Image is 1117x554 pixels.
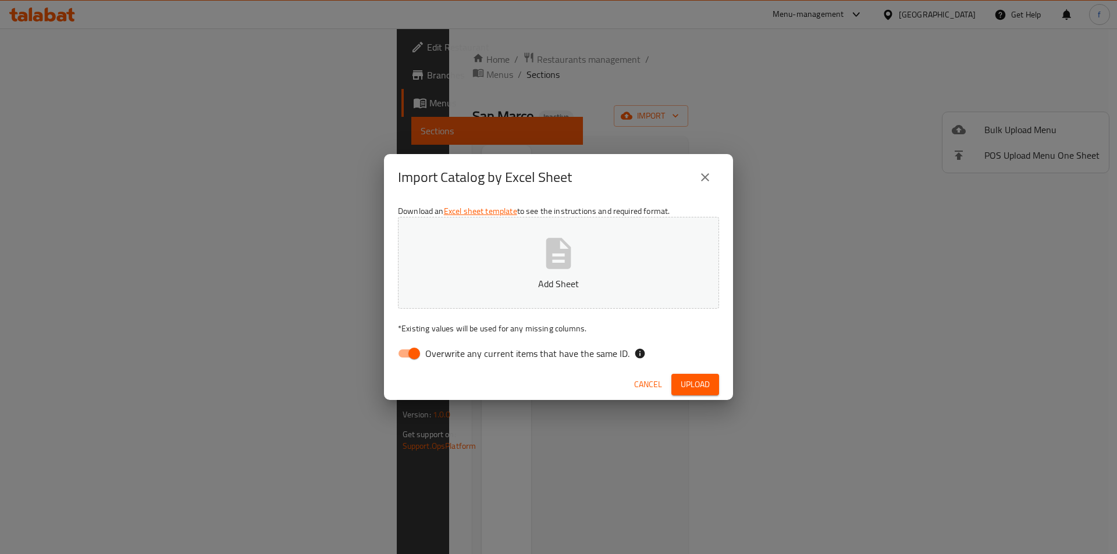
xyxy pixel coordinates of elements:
button: Cancel [629,374,667,395]
span: Upload [681,377,710,392]
span: Cancel [634,377,662,392]
p: Existing values will be used for any missing columns. [398,323,719,334]
h2: Import Catalog by Excel Sheet [398,168,572,187]
a: Excel sheet template [444,203,517,219]
button: close [691,163,719,191]
button: Upload [671,374,719,395]
svg: If the overwrite option isn't selected, then the items that match an existing ID will be ignored ... [634,348,646,359]
button: Add Sheet [398,217,719,309]
div: Download an to see the instructions and required format. [384,201,733,369]
span: Overwrite any current items that have the same ID. [425,346,629,360]
p: Add Sheet [416,277,701,291]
